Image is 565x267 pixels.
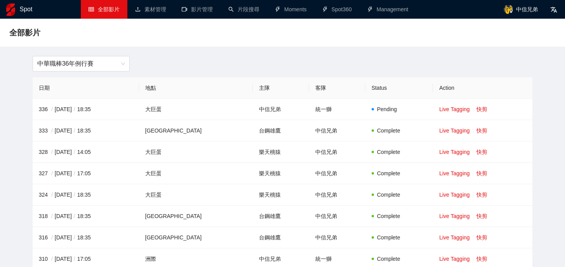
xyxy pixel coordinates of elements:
a: Live Tagging [439,213,469,219]
span: 全部影片 [9,26,40,39]
td: [GEOGRAPHIC_DATA] [139,120,253,141]
td: 大巨蛋 [139,99,253,120]
td: 台鋼雄鷹 [253,227,309,248]
span: / [72,127,77,134]
span: Complete [377,192,400,198]
img: logo [6,3,15,16]
a: Live Tagging [439,149,469,155]
a: 快剪 [476,234,487,241]
td: 大巨蛋 [139,163,253,184]
a: Live Tagging [439,192,469,198]
th: 日期 [33,77,139,99]
span: / [72,170,77,176]
td: 316 [DATE] 18:35 [33,227,139,248]
td: 樂天桃猿 [253,141,309,163]
td: [GEOGRAPHIC_DATA] [139,227,253,248]
span: / [49,149,55,155]
th: Status [365,77,433,99]
a: 快剪 [476,192,487,198]
span: / [72,192,77,198]
a: 快剪 [476,213,487,219]
a: Live Tagging [439,170,469,176]
td: 中信兄弟 [309,184,365,206]
a: thunderboltManagement [367,6,409,12]
a: 快剪 [476,127,487,134]
img: avatar [504,5,513,14]
th: Action [433,77,532,99]
td: 333 [DATE] 18:35 [33,120,139,141]
a: 快剪 [476,149,487,155]
td: 台鋼雄鷹 [253,206,309,227]
span: 全部影片 [98,6,120,12]
span: / [72,106,77,112]
td: [GEOGRAPHIC_DATA] [139,206,253,227]
span: / [72,213,77,219]
span: / [49,256,55,262]
span: / [49,170,55,176]
td: 樂天桃猿 [253,163,309,184]
td: 中信兄弟 [309,141,365,163]
td: 大巨蛋 [139,141,253,163]
th: 主隊 [253,77,309,99]
span: Complete [377,149,400,155]
span: / [49,234,55,241]
span: Complete [377,170,400,176]
a: video-camera影片管理 [182,6,213,12]
td: 中信兄弟 [309,163,365,184]
td: 統一獅 [309,99,365,120]
a: Live Tagging [439,256,469,262]
a: 快剪 [476,106,487,112]
span: / [49,127,55,134]
td: 336 [DATE] 18:35 [33,99,139,120]
span: table [89,7,94,12]
a: 快剪 [476,170,487,176]
td: 中信兄弟 [253,99,309,120]
td: 台鋼雄鷹 [253,120,309,141]
a: search片段搜尋 [228,6,259,12]
a: thunderboltSpot360 [322,6,352,12]
span: / [72,149,77,155]
span: / [49,192,55,198]
td: 318 [DATE] 18:35 [33,206,139,227]
a: Live Tagging [439,106,469,112]
span: / [49,213,55,219]
td: 中信兄弟 [309,206,365,227]
span: Complete [377,213,400,219]
th: 地點 [139,77,253,99]
span: Complete [377,234,400,241]
span: Complete [377,127,400,134]
a: Live Tagging [439,234,469,241]
a: 快剪 [476,256,487,262]
td: 中信兄弟 [309,227,365,248]
span: / [49,106,55,112]
span: Complete [377,256,400,262]
td: 328 [DATE] 14:05 [33,141,139,163]
td: 中信兄弟 [309,120,365,141]
span: Pending [377,106,397,112]
a: upload素材管理 [135,6,166,12]
a: Live Tagging [439,127,469,134]
span: 中華職棒36年例行賽 [37,56,125,71]
th: 客隊 [309,77,365,99]
span: / [72,256,77,262]
span: / [72,234,77,241]
td: 324 [DATE] 18:35 [33,184,139,206]
a: thunderboltMoments [275,6,307,12]
td: 大巨蛋 [139,184,253,206]
td: 327 [DATE] 17:05 [33,163,139,184]
td: 樂天桃猿 [253,184,309,206]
